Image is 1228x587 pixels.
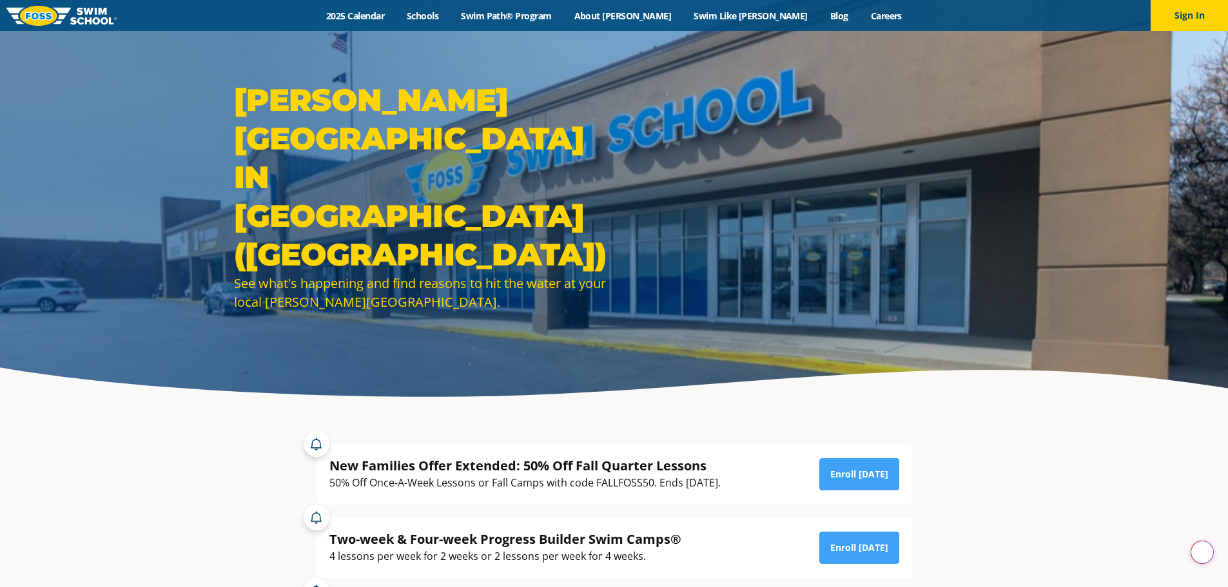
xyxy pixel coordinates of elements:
a: Swim Path® Program [450,10,563,22]
div: New Families Offer Extended: 50% Off Fall Quarter Lessons [329,457,721,474]
a: Swim Like [PERSON_NAME] [683,10,819,22]
a: Schools [396,10,450,22]
div: 50% Off Once-A-Week Lessons or Fall Camps with code FALLFOSS50. Ends [DATE]. [329,474,721,492]
div: See what's happening and find reasons to hit the water at your local [PERSON_NAME][GEOGRAPHIC_DATA]. [234,274,608,311]
a: Careers [859,10,913,22]
div: 4 lessons per week for 2 weeks or 2 lessons per week for 4 weeks. [329,548,681,565]
img: FOSS Swim School Logo [6,6,117,26]
div: Two-week & Four-week Progress Builder Swim Camps® [329,530,681,548]
a: Enroll [DATE] [819,458,899,490]
h1: [PERSON_NAME][GEOGRAPHIC_DATA] in [GEOGRAPHIC_DATA] ([GEOGRAPHIC_DATA]) [234,81,608,274]
a: Blog [819,10,859,22]
a: About [PERSON_NAME] [563,10,683,22]
a: Enroll [DATE] [819,532,899,564]
a: 2025 Calendar [315,10,396,22]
